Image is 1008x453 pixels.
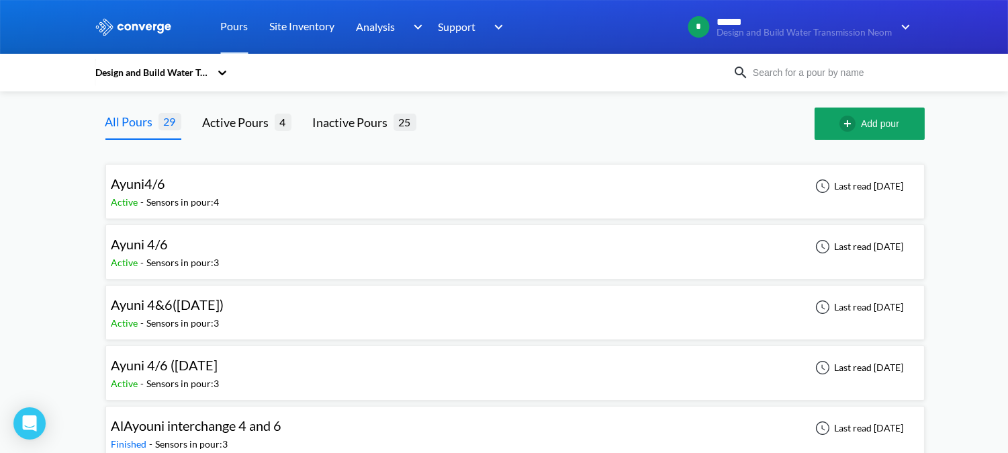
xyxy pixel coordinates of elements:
[105,179,925,191] a: Ayuni4/6Active-Sensors in pour:4Last read [DATE]
[808,178,908,194] div: Last read [DATE]
[815,108,925,140] button: Add pour
[141,317,147,329] span: -
[111,296,224,313] span: Ayuni 4&6([DATE])
[150,438,156,450] span: -
[95,65,210,80] div: Design and Build Water Transmission Neom
[892,19,914,35] img: downArrow.svg
[105,421,925,433] a: AlAyouni interchange 4 and 6Finished-Sensors in pour:3Last read [DATE]
[404,19,426,35] img: downArrow.svg
[13,407,46,440] div: Open Intercom Messenger
[394,114,416,130] span: 25
[111,357,218,373] span: Ayuni 4/6 ([DATE]
[141,378,147,389] span: -
[839,116,861,132] img: add-circle-outline.svg
[105,300,925,312] a: Ayuni 4&6([DATE])Active-Sensors in pour:3Last read [DATE]
[808,420,908,436] div: Last read [DATE]
[105,240,925,251] a: Ayuni 4/6Active-Sensors in pour:3Last read [DATE]
[147,376,220,391] div: Sensors in pour: 3
[111,196,141,208] span: Active
[111,257,141,268] span: Active
[105,112,158,131] div: All Pours
[147,255,220,270] div: Sensors in pour: 3
[105,361,925,372] a: Ayuni 4/6 ([DATE]Active-Sensors in pour:3Last read [DATE]
[147,195,220,210] div: Sensors in pour: 4
[486,19,507,35] img: downArrow.svg
[357,18,396,35] span: Analysis
[156,437,228,452] div: Sensors in pour: 3
[141,196,147,208] span: -
[111,417,282,434] span: AlAyouni interchange 4 and 6
[808,299,908,315] div: Last read [DATE]
[111,236,169,252] span: Ayuni 4/6
[749,65,911,80] input: Search for a pour by name
[111,175,166,192] span: Ayuni4/6
[147,316,220,331] div: Sensors in pour: 3
[733,65,749,81] img: icon-search.svg
[203,113,275,132] div: Active Pours
[158,113,181,130] span: 29
[275,114,291,130] span: 4
[141,257,147,268] span: -
[808,239,908,255] div: Last read [DATE]
[808,360,908,376] div: Last read [DATE]
[439,18,476,35] span: Support
[111,378,141,389] span: Active
[95,18,173,36] img: logo_ewhite.svg
[111,317,141,329] span: Active
[313,113,394,132] div: Inactive Pours
[111,438,150,450] span: Finished
[717,28,892,38] span: Design and Build Water Transmission Neom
